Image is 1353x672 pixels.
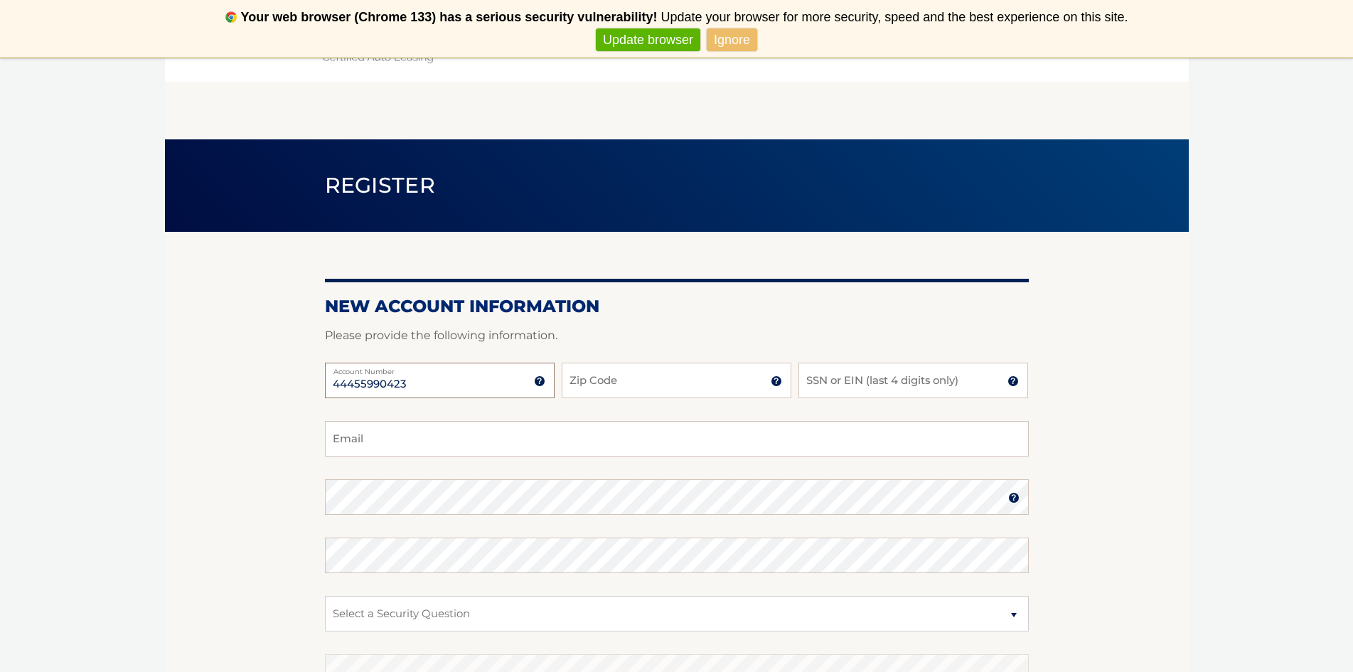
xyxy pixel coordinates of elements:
[325,421,1029,457] input: Email
[596,28,700,52] a: Update browser
[325,326,1029,346] p: Please provide the following information.
[661,10,1128,24] span: Update your browser for more security, speed and the best experience on this site.
[771,375,782,387] img: tooltip.svg
[1007,375,1019,387] img: tooltip.svg
[562,363,791,398] input: Zip Code
[325,296,1029,317] h2: New Account Information
[534,375,545,387] img: tooltip.svg
[325,363,555,374] label: Account Number
[798,363,1028,398] input: SSN or EIN (last 4 digits only)
[325,363,555,398] input: Account Number
[1008,492,1020,503] img: tooltip.svg
[325,172,436,198] span: Register
[707,28,757,52] a: Ignore
[241,10,658,24] b: Your web browser (Chrome 133) has a serious security vulnerability!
